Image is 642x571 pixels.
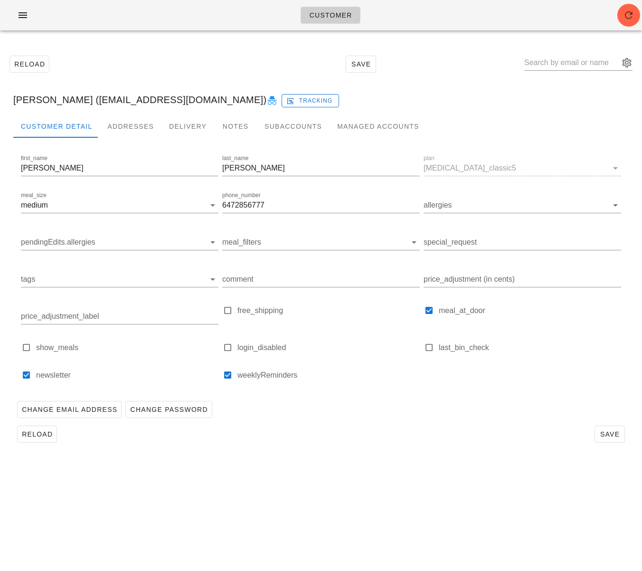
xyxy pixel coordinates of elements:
span: Reload [14,60,45,68]
span: Save [599,430,621,438]
button: Change Email Address [17,401,122,418]
label: login_disabled [237,343,420,352]
div: meal_sizemedium [21,198,218,213]
div: Addresses [100,115,161,138]
button: Save [346,56,376,73]
div: Customer Detail [13,115,100,138]
label: weeklyReminders [237,371,420,380]
div: meal_filters [222,235,420,250]
div: Notes [214,115,257,138]
label: last_name [222,155,248,162]
button: appended action [621,57,633,68]
label: show_meals [36,343,218,352]
div: plan[MEDICAL_DATA]_classic5 [424,161,621,176]
a: Tracking [282,92,339,107]
button: Tracking [282,94,339,107]
span: Reload [21,430,53,438]
label: last_bin_check [439,343,621,352]
a: Customer [301,7,360,24]
button: Reload [17,426,57,443]
span: Customer [309,11,352,19]
div: pendingEdits.allergies [21,235,218,250]
div: Delivery [161,115,214,138]
label: free_shipping [237,306,420,315]
span: Change Email Address [21,406,117,413]
div: Managed Accounts [330,115,426,138]
div: Subaccounts [257,115,330,138]
div: [PERSON_NAME] ([EMAIL_ADDRESS][DOMAIN_NAME]) [6,85,636,115]
span: Tracking [288,96,333,105]
div: allergies [424,198,621,213]
label: phone_number [222,192,261,199]
span: Save [350,60,372,68]
div: medium [21,201,48,209]
button: Change Password [125,401,212,418]
input: Search by email or name [524,55,619,70]
label: meal_size [21,192,47,199]
label: first_name [21,155,47,162]
span: Change Password [130,406,208,413]
label: plan [424,155,434,162]
div: tags [21,272,218,287]
label: meal_at_door [439,306,621,315]
label: newsletter [36,371,218,380]
button: Reload [9,56,49,73]
button: Save [595,426,625,443]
